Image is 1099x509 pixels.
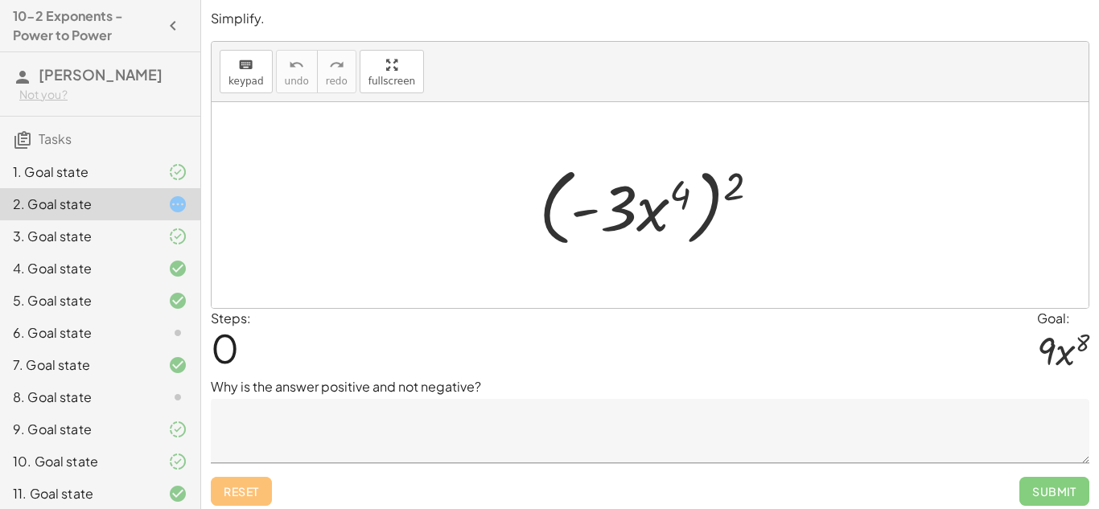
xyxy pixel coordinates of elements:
[13,227,142,246] div: 3. Goal state
[13,195,142,214] div: 2. Goal state
[285,76,309,87] span: undo
[39,130,72,147] span: Tasks
[326,76,348,87] span: redo
[13,259,142,278] div: 4. Goal state
[168,291,187,310] i: Task finished and correct.
[228,76,264,87] span: keypad
[220,50,273,93] button: keyboardkeypad
[168,259,187,278] i: Task finished and correct.
[329,55,344,75] i: redo
[168,355,187,375] i: Task finished and correct.
[276,50,318,93] button: undoundo
[13,323,142,343] div: 6. Goal state
[368,76,415,87] span: fullscreen
[13,355,142,375] div: 7. Goal state
[13,484,142,503] div: 11. Goal state
[168,227,187,246] i: Task finished and part of it marked as correct.
[168,484,187,503] i: Task finished and correct.
[168,420,187,439] i: Task finished and part of it marked as correct.
[168,162,187,182] i: Task finished and part of it marked as correct.
[289,55,304,75] i: undo
[13,452,142,471] div: 10. Goal state
[168,195,187,214] i: Task started.
[13,388,142,407] div: 8. Goal state
[211,377,1089,396] p: Why is the answer positive and not negative?
[39,65,163,84] span: [PERSON_NAME]
[211,310,251,326] label: Steps:
[238,55,253,75] i: keyboard
[360,50,424,93] button: fullscreen
[317,50,356,93] button: redoredo
[168,452,187,471] i: Task finished and part of it marked as correct.
[13,420,142,439] div: 9. Goal state
[13,162,142,182] div: 1. Goal state
[211,323,239,372] span: 0
[211,10,1089,28] p: Simplify.
[168,323,187,343] i: Task not started.
[13,6,158,45] h4: 10-2 Exponents - Power to Power
[1037,309,1089,328] div: Goal:
[19,87,187,103] div: Not you?
[168,388,187,407] i: Task not started.
[13,291,142,310] div: 5. Goal state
